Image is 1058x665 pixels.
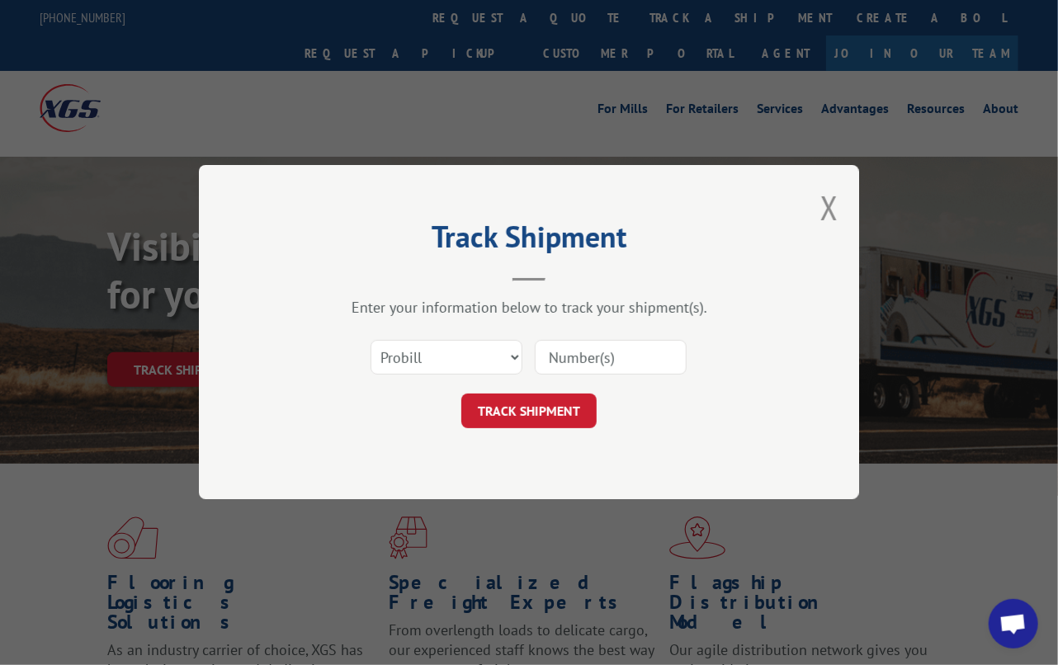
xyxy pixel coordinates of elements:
div: Open chat [989,599,1038,648]
button: Close modal [820,186,838,229]
div: Enter your information below to track your shipment(s). [281,299,777,318]
input: Number(s) [535,341,687,375]
h2: Track Shipment [281,225,777,257]
button: TRACK SHIPMENT [461,394,597,429]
